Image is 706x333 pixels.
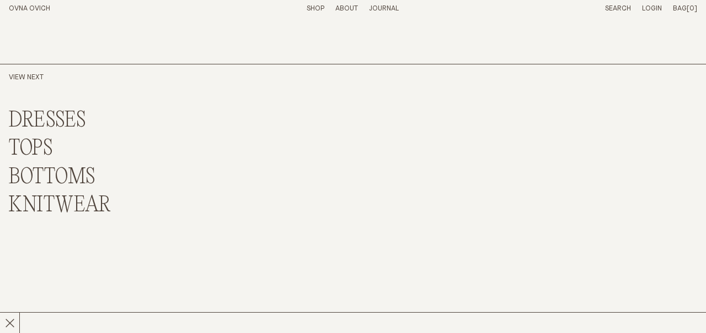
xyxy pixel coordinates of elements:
a: TOPS [9,137,53,161]
span: [0] [687,5,697,12]
a: Login [642,5,662,12]
a: Home [9,5,50,12]
span: Bag [673,5,687,12]
h2: View Next [9,73,116,83]
summary: About [335,4,358,14]
a: DRESSES [9,109,86,133]
a: Search [605,5,631,12]
a: BOTTOMS [9,166,95,189]
a: Shop [307,5,324,12]
a: KNITWEAR [9,194,111,217]
a: Journal [369,5,399,12]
